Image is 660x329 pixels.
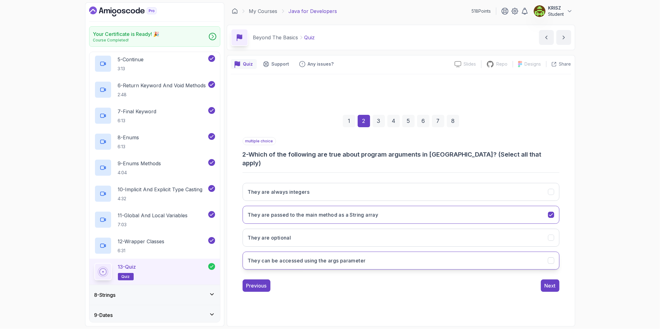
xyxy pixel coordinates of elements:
[387,115,400,127] div: 4
[94,237,215,254] button: 12-Wrapper Classes6:31
[548,5,564,11] p: KRISZ
[343,115,355,127] div: 1
[243,61,253,67] p: Quiz
[94,107,215,124] button: 7-Final Keyword6:13
[464,61,476,67] p: Slides
[118,170,161,176] p: 4:04
[417,115,429,127] div: 6
[118,108,157,115] p: 7 - Final Keyword
[118,248,165,254] p: 6:31
[243,279,270,292] button: Previous
[373,115,385,127] div: 3
[289,7,337,15] p: Java for Developers
[533,5,573,17] button: user profile imageKRISZStudent
[548,11,564,17] p: Student
[534,5,546,17] img: user profile image
[89,305,220,325] button: 9-Dates
[248,211,378,219] h3: They are passed to the main method as a String array
[432,115,444,127] div: 7
[94,185,215,202] button: 10-Implicit And Explicit Type Casting4:32
[94,133,215,150] button: 8-Enums6:13
[358,115,370,127] div: 2
[94,263,215,280] button: 13-Quizquiz
[118,263,136,271] p: 13 - Quiz
[525,61,541,67] p: Designs
[93,38,160,43] p: Course Completed!
[232,8,238,14] a: Dashboard
[94,291,116,299] h3: 8 - Strings
[243,150,559,167] h3: 2 - Which of the following are true about program arguments in [GEOGRAPHIC_DATA]? (Select all tha...
[89,26,220,47] a: Your Certificate is Ready! 🎉Course Completed!
[118,134,139,141] p: 8 - Enums
[447,115,459,127] div: 8
[545,282,556,289] div: Next
[546,61,571,67] button: Share
[243,229,559,247] button: They are optional
[272,61,289,67] p: Support
[248,257,366,264] h3: They can be accessed using the args parameter
[122,274,130,279] span: quiz
[243,252,559,270] button: They can be accessed using the args parameter
[472,8,491,14] p: 518 Points
[118,196,203,202] p: 4:32
[118,144,139,150] p: 6:13
[304,34,315,41] p: Quiz
[94,55,215,72] button: 5-Continue3:13
[243,206,559,224] button: They are passed to the main method as a String array
[118,118,157,124] p: 6:13
[253,34,298,41] p: Beyond The Basics
[118,238,165,245] p: 12 - Wrapper Classes
[231,59,257,69] button: quiz button
[559,61,571,67] p: Share
[118,160,161,167] p: 9 - Enums Methods
[93,30,160,38] h2: Your Certificate is Ready! 🎉
[248,188,310,196] h3: They are always integers
[118,66,144,72] p: 3:13
[308,61,334,67] p: Any issues?
[556,30,571,45] button: next content
[497,61,508,67] p: Repo
[94,311,113,319] h3: 9 - Dates
[295,59,338,69] button: Feedback button
[243,137,276,145] p: multiple choice
[539,30,554,45] button: previous content
[118,82,206,89] p: 6 - Return Keyword And Void Methods
[118,222,188,228] p: 7:03
[118,212,188,219] p: 11 - Global And Local Variables
[259,59,293,69] button: Support button
[249,7,278,15] a: My Courses
[89,6,171,16] a: Dashboard
[94,159,215,176] button: 9-Enums Methods4:04
[94,81,215,98] button: 6-Return Keyword And Void Methods2:48
[89,285,220,305] button: 8-Strings
[94,211,215,228] button: 11-Global And Local Variables7:03
[541,279,559,292] button: Next
[118,186,203,193] p: 10 - Implicit And Explicit Type Casting
[118,56,144,63] p: 5 - Continue
[246,282,267,289] div: Previous
[243,183,559,201] button: They are always integers
[402,115,415,127] div: 5
[248,234,291,241] h3: They are optional
[118,92,206,98] p: 2:48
